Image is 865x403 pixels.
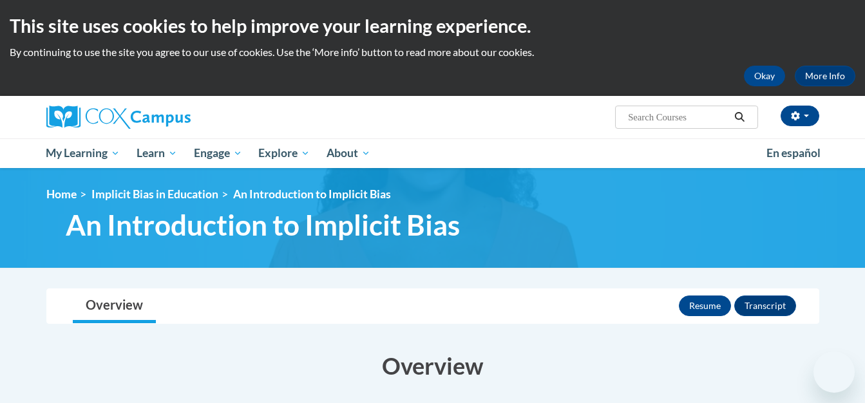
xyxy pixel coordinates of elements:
p: By continuing to use the site you agree to our use of cookies. Use the ‘More info’ button to read... [10,45,855,59]
span: Engage [194,145,242,161]
a: Engage [185,138,251,168]
button: Search [730,109,749,125]
span: About [327,145,370,161]
span: Learn [137,145,177,161]
iframe: Button to launch messaging window [813,351,855,393]
img: Cox Campus [46,106,191,129]
a: More Info [795,66,855,86]
button: Account Settings [781,106,819,126]
a: Implicit Bias in Education [91,187,218,201]
span: An Introduction to Implicit Bias [66,208,460,242]
a: Explore [250,138,318,168]
div: Main menu [27,138,839,168]
button: Okay [744,66,785,86]
span: My Learning [46,145,120,161]
input: Search Courses [627,109,730,125]
a: Home [46,187,77,201]
button: Resume [679,295,731,316]
a: Overview [73,289,156,323]
a: En español [758,140,829,167]
h3: Overview [46,350,819,382]
span: An Introduction to Implicit Bias [233,187,391,201]
a: My Learning [38,138,129,168]
a: Cox Campus [46,106,291,129]
span: Explore [258,145,310,161]
span: En español [766,146,821,160]
a: About [318,138,379,168]
h2: This site uses cookies to help improve your learning experience. [10,13,855,39]
button: Transcript [734,295,796,316]
a: Learn [128,138,185,168]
